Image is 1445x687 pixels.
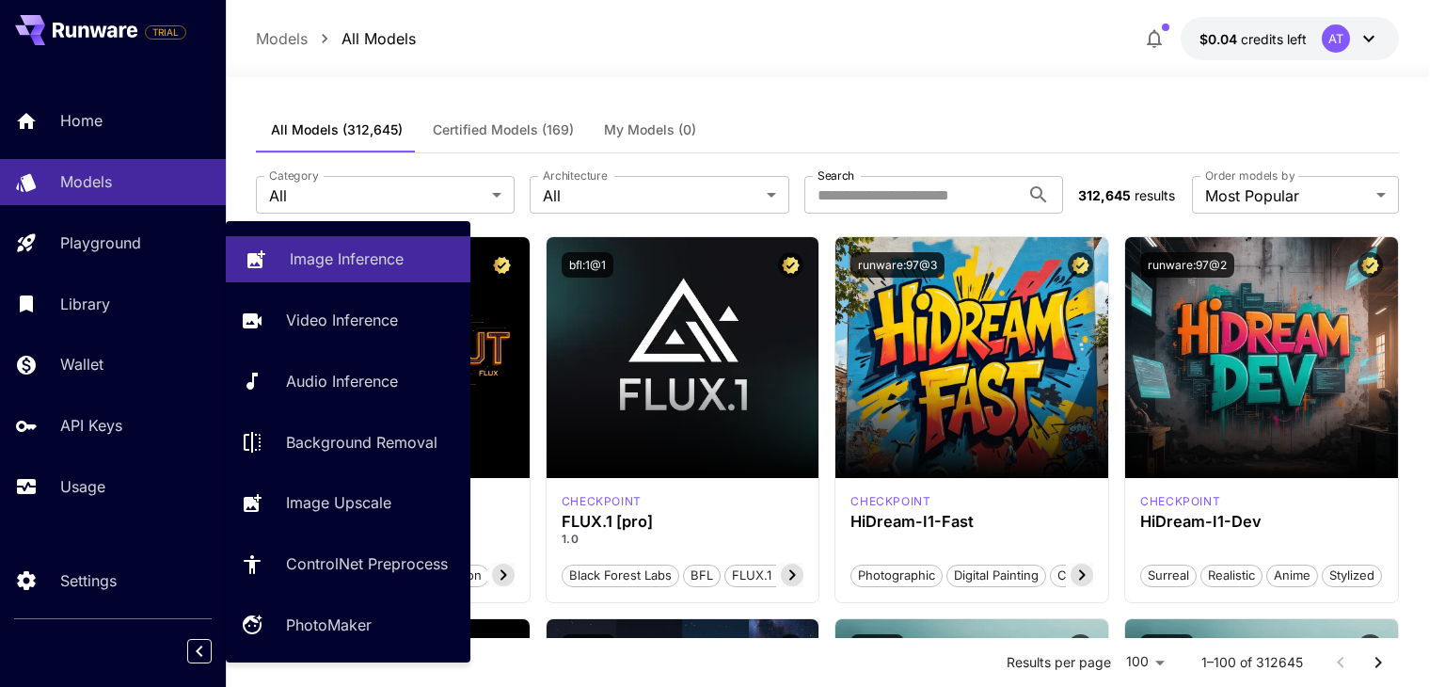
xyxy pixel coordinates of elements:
[226,541,470,587] a: ControlNet Preprocess
[269,184,484,207] span: All
[1323,567,1381,585] span: Stylized
[1119,648,1171,676] div: 100
[562,493,642,510] div: fluxpro
[256,27,308,50] p: Models
[256,27,416,50] nav: breadcrumb
[226,297,470,343] a: Video Inference
[562,252,613,278] button: bfl:1@1
[684,567,720,585] span: BFL
[851,567,942,585] span: Photographic
[60,569,117,592] p: Settings
[850,493,930,510] div: HiDream Fast
[60,170,112,193] p: Models
[725,567,811,585] span: FLUX.1 [pro]
[947,567,1045,585] span: Digital Painting
[1007,653,1111,672] p: Results per page
[850,634,904,660] button: bfl:1@2
[1241,31,1307,47] span: credits left
[1068,634,1093,660] button: Certified Model – Vetted for best performance and includes a commercial license.
[1199,29,1307,49] div: $0.0448
[1140,252,1234,278] button: runware:97@2
[1267,567,1317,585] span: Anime
[1140,493,1220,510] p: checkpoint
[850,513,1093,531] h3: HiDream-I1-Fast
[778,252,803,278] button: Certified Model – Vetted for best performance and includes a commercial license.
[1199,31,1241,47] span: $0.04
[1201,653,1303,672] p: 1–100 of 312645
[1140,634,1194,660] button: bfl:1@5
[1358,252,1383,278] button: Certified Model – Vetted for best performance and includes a commercial license.
[1141,567,1196,585] span: Surreal
[60,232,141,254] p: Playground
[286,552,448,575] p: ControlNet Preprocess
[286,614,372,636] p: PhotoMaker
[201,634,226,668] div: Collapse sidebar
[1078,187,1131,203] span: 312,645
[1068,252,1093,278] button: Certified Model – Vetted for best performance and includes a commercial license.
[562,493,642,510] p: checkpoint
[286,491,391,514] p: Image Upscale
[60,414,122,437] p: API Keys
[1140,493,1220,510] div: HiDream Dev
[269,168,319,184] label: Category
[1181,17,1399,60] button: $0.0448
[226,419,470,465] a: Background Removal
[604,121,696,138] span: My Models (0)
[290,248,404,270] p: Image Inference
[850,252,945,278] button: runware:97@3
[562,513,804,531] h3: FLUX.1 [pro]
[226,236,470,282] a: Image Inference
[778,634,803,660] button: Certified Model – Vetted for best performance and includes a commercial license.
[563,567,678,585] span: Black Forest Labs
[286,370,398,392] p: Audio Inference
[818,168,854,184] label: Search
[60,353,103,375] p: Wallet
[1205,168,1294,184] label: Order models by
[146,25,185,40] span: TRIAL
[60,293,110,315] p: Library
[145,21,186,43] span: Add your payment card to enable full platform functionality.
[341,27,416,50] p: All Models
[562,634,615,660] button: bfl:3@1
[489,634,515,660] button: Certified Model – Vetted for best performance and includes a commercial license.
[1322,24,1350,53] div: AT
[562,531,804,548] p: 1.0
[187,639,212,663] button: Collapse sidebar
[286,309,398,331] p: Video Inference
[60,475,105,498] p: Usage
[1205,184,1369,207] span: Most Popular
[850,493,930,510] p: checkpoint
[226,359,470,405] a: Audio Inference
[271,121,403,138] span: All Models (312,645)
[543,184,758,207] span: All
[226,480,470,526] a: Image Upscale
[1135,187,1175,203] span: results
[226,602,470,648] a: PhotoMaker
[1140,513,1383,531] h3: HiDream-I1-Dev
[286,431,437,454] p: Background Removal
[433,121,574,138] span: Certified Models (169)
[543,168,607,184] label: Architecture
[489,252,515,278] button: Certified Model – Vetted for best performance and includes a commercial license.
[1358,634,1383,660] button: Certified Model – Vetted for best performance and includes a commercial license.
[1359,644,1397,681] button: Go to next page
[1051,567,1121,585] span: Cinematic
[60,109,103,132] p: Home
[1201,567,1262,585] span: Realistic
